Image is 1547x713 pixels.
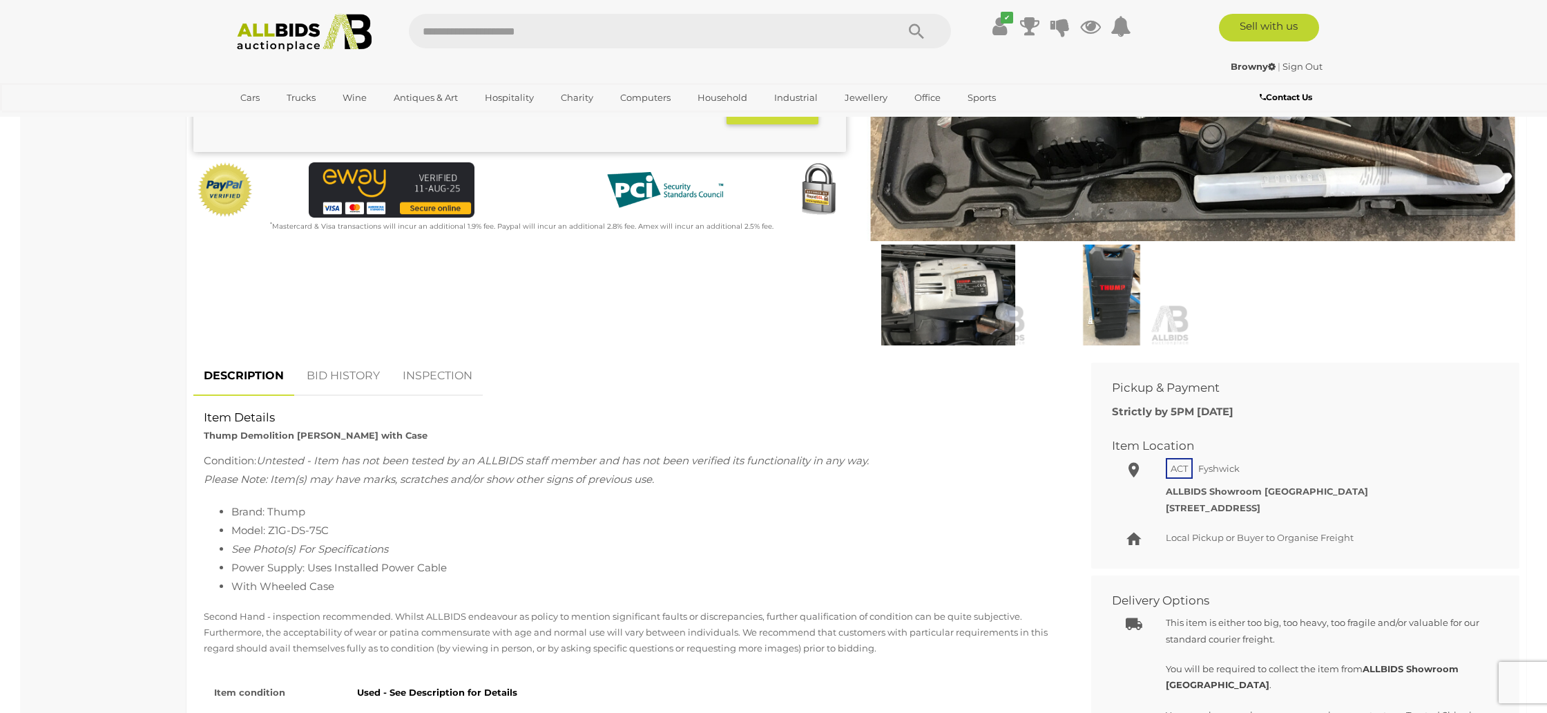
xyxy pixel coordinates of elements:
[231,109,347,132] a: [GEOGRAPHIC_DATA]
[989,14,1010,39] a: ✔
[270,222,773,231] small: Mastercard & Visa transactions will incur an additional 1.9% fee. Paypal will incur an additional...
[959,86,1005,109] a: Sports
[611,86,680,109] a: Computers
[204,451,1060,488] p: Condition:
[596,162,734,218] img: PCI DSS compliant
[204,609,1060,657] p: Second Hand - inspection recommended. Whilst ALLBIDS endeavour as policy to mention significant f...
[1231,61,1278,72] a: Browny
[836,86,896,109] a: Jewellery
[1166,615,1488,647] p: This item is either too big, too heavy, too fragile and/or valuable for our standard courier frei...
[204,454,869,486] i: Untested - Item has not been tested by an ALLBIDS staff member and has not been verified its func...
[1166,502,1260,513] strong: [STREET_ADDRESS]
[1260,90,1316,105] a: Contact Us
[309,162,474,218] img: eWAY Payment Gateway
[392,356,483,397] a: INSPECTION
[334,86,376,109] a: Wine
[231,542,388,555] i: See Photo(s) For Specifications
[197,162,253,218] img: Official PayPal Seal
[231,86,269,109] a: Cars
[1282,61,1323,72] a: Sign Out
[1166,532,1354,543] span: Local Pickup or Buyer to Organise Freight
[231,558,1060,577] li: Power Supply: Uses Installed Power Cable
[214,687,285,698] strong: Item condition
[1112,439,1478,453] h2: Item Location
[1231,61,1276,72] strong: Browny
[1033,245,1189,345] img: Thump Demolition Jack Hammer with Case
[1260,92,1312,102] b: Contact Us
[204,411,1060,424] h2: Item Details
[870,245,1026,345] img: Thump Demolition Jack Hammer with Case
[1112,405,1233,418] b: Strictly by 5PM [DATE]
[278,86,325,109] a: Trucks
[905,86,950,109] a: Office
[231,521,1060,540] li: Model: Z1G-DS-75C
[552,86,602,109] a: Charity
[357,687,517,698] strong: Used - See Description for Details
[1001,12,1013,23] i: ✔
[791,162,846,218] img: Secured by Rapid SSL
[1166,486,1368,497] strong: ALLBIDS Showroom [GEOGRAPHIC_DATA]
[689,86,756,109] a: Household
[204,430,427,441] strong: Thump Demolition [PERSON_NAME] with Case
[1219,14,1319,41] a: Sell with us
[765,86,827,109] a: Industrial
[476,86,543,109] a: Hospitality
[1112,381,1478,394] h2: Pickup & Payment
[231,577,1060,596] li: With Wheeled Case
[1166,458,1193,479] span: ACT
[882,14,951,48] button: Search
[229,14,379,52] img: Allbids.com.au
[296,356,390,397] a: BID HISTORY
[385,86,467,109] a: Antiques & Art
[1166,661,1488,694] p: You will be required to collect the item from .
[231,502,1060,521] li: Brand: Thump
[1112,594,1478,607] h2: Delivery Options
[193,356,294,397] a: DESCRIPTION
[1278,61,1280,72] span: |
[1195,459,1243,477] span: Fyshwick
